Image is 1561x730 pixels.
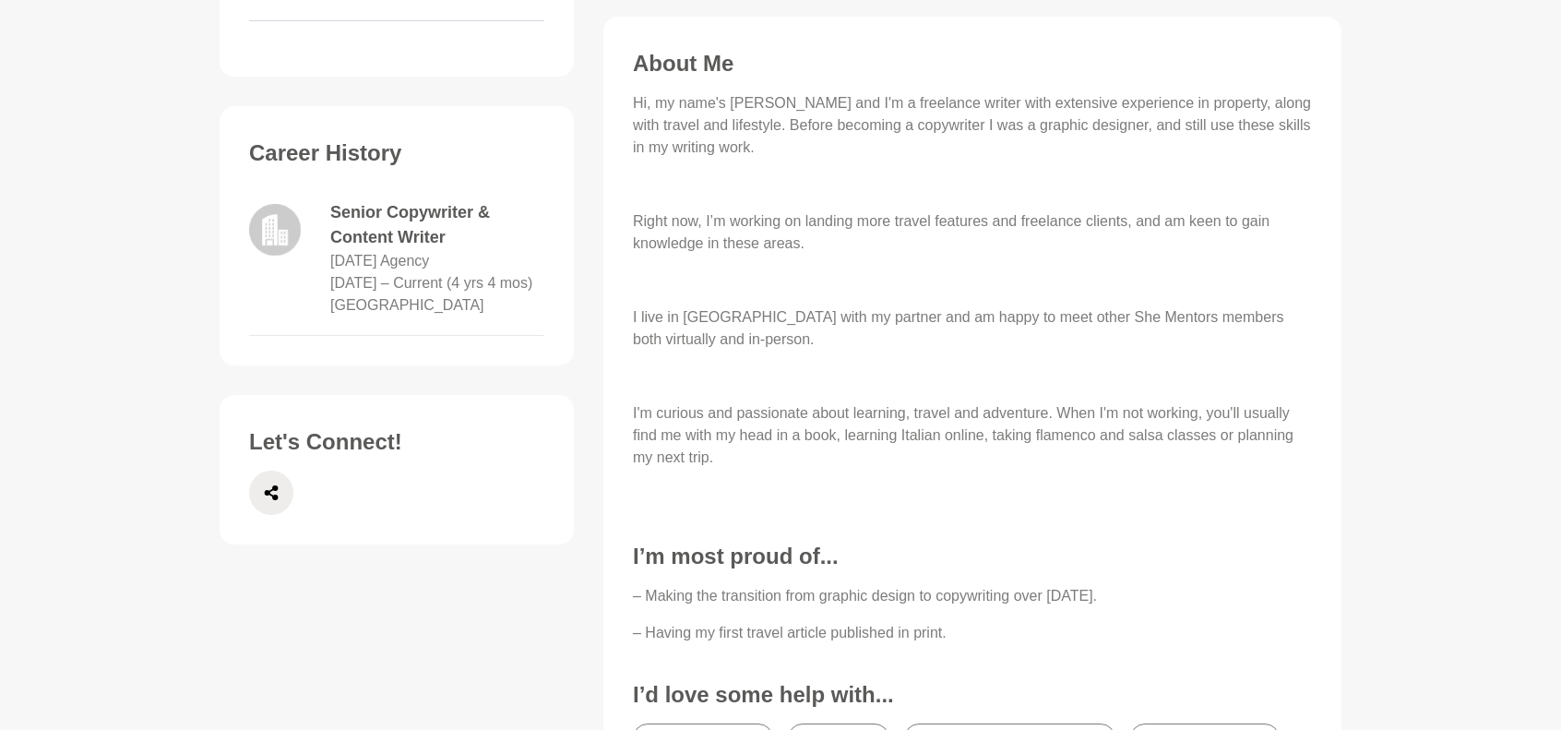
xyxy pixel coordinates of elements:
h3: Let's Connect! [249,428,544,456]
h3: About Me [633,50,1312,78]
dd: [DATE] Agency [330,250,429,272]
p: – Having my first travel article published in print. [633,622,1312,644]
dd: June 2021 – Current (4 yrs 4 mos) [330,272,532,294]
dd: [GEOGRAPHIC_DATA] [330,294,484,317]
h3: Career History [249,139,544,167]
h3: I’m most proud of... [633,543,1312,570]
dd: Senior Copywriter & Content Writer [330,200,544,250]
p: Right now, I’m working on landing more travel features and freelance clients, and am keen to gain... [633,210,1312,255]
p: I live in [GEOGRAPHIC_DATA] with my partner and am happy to meet other She Mentors members both v... [633,306,1312,351]
a: Share [249,471,293,515]
h3: I’d love some help with... [633,681,1312,709]
p: Hi, my name's [PERSON_NAME] and I'm a freelance writer with extensive experience in property, alo... [633,92,1312,159]
time: [DATE] – Current (4 yrs 4 mos) [330,275,532,291]
p: – Making the transition from graphic design to copywriting over [DATE]. [633,585,1312,607]
p: I'm curious and passionate about learning, travel and adventure. When I'm not working, you'll usu... [633,402,1312,469]
img: logo [249,204,301,256]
